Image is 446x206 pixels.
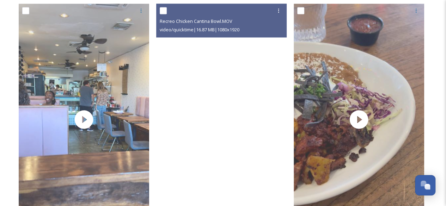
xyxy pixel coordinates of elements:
[415,175,435,195] button: Open Chat
[160,26,239,33] span: video/quicktime | 16.87 MB | 1080 x 1920
[160,18,232,24] span: Recreo Chicken Cantina Bowl.MOV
